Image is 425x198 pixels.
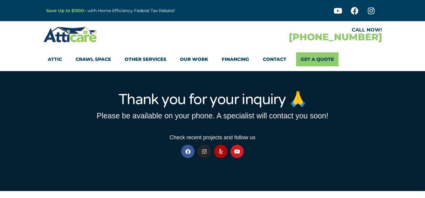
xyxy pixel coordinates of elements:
[46,135,379,140] h3: Check recent projects and follow us
[76,52,111,66] a: Crawl Space
[213,28,382,32] div: CALL NOW!
[48,52,62,66] a: Attic
[46,8,84,13] a: Save Up to $1200
[46,92,379,107] h1: Thank you for your inquiry 🙏
[46,7,242,14] p: – with Home Efficiency Federal Tax Rebate!
[48,52,378,66] nav: Menu
[263,52,286,66] a: Contact
[296,52,338,66] a: Get A Quote
[46,112,379,120] h3: Please be available on your phone. A specialist will contact you soon!
[222,52,249,66] a: Financing
[125,52,166,66] a: Other Services
[180,52,208,66] a: Our Work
